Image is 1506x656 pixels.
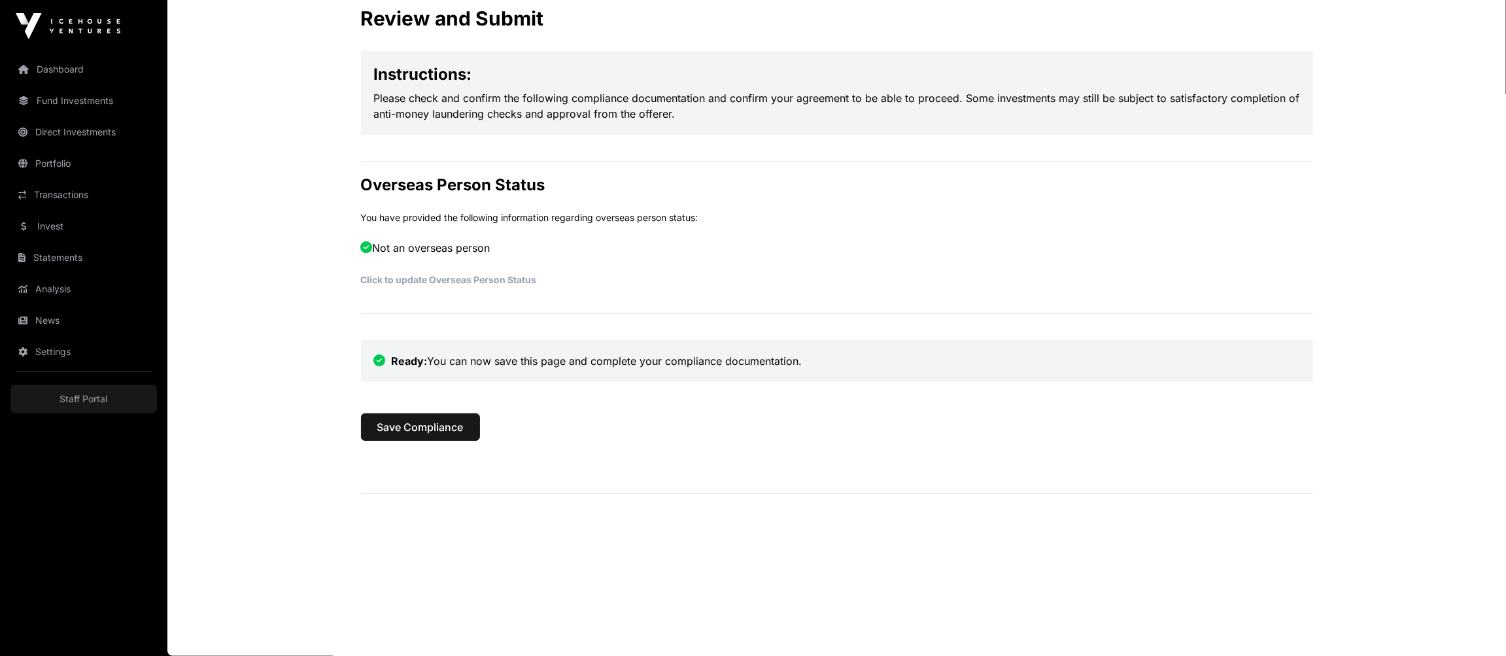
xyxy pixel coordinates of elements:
[1441,593,1506,656] iframe: Chat Widget
[10,55,157,84] a: Dashboard
[361,413,480,441] button: Save Compliance
[10,149,157,178] a: Portfolio
[361,211,1313,224] p: You have provided the following information regarding overseas person status:
[374,353,1300,369] p: You can now save this page and complete your compliance documentation.
[10,181,157,209] a: Transactions
[10,385,157,413] a: Staff Portal
[10,243,157,272] a: Statements
[10,86,157,115] a: Fund Investments
[10,306,157,335] a: News
[361,7,1313,30] h2: Review and Submit
[10,118,157,147] a: Direct Investments
[361,274,537,285] a: Click to update Overseas Person Status
[361,175,1313,196] h2: Overseas Person Status
[10,212,157,241] a: Invest
[10,275,157,303] a: Analysis
[361,240,1313,256] p: Not an overseas person
[10,337,157,366] a: Settings
[377,419,464,435] span: Save Compliance
[374,64,1300,85] h2: Instructions:
[16,13,120,39] img: Icehouse Ventures Logo
[392,354,428,368] strong: Ready:
[374,90,1300,122] p: Please check and confirm the following compliance documentation and confirm your agreement to be ...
